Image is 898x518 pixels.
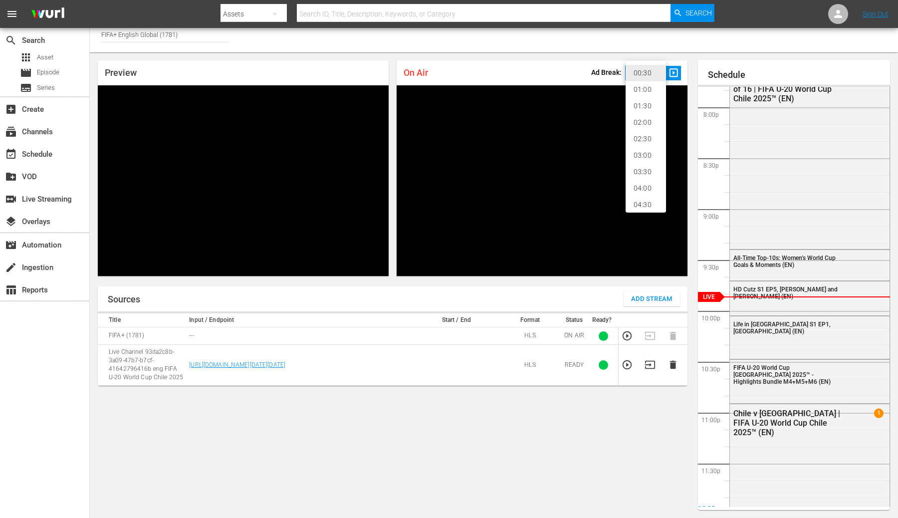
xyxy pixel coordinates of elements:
[626,147,666,164] li: 03:00
[626,65,666,81] li: 00:30
[626,180,666,197] li: 04:00
[626,81,666,98] li: 01:00
[626,114,666,131] li: 02:00
[626,98,666,114] li: 01:30
[626,131,666,147] li: 02:30
[626,197,666,213] li: 04:30
[626,164,666,180] li: 03:30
